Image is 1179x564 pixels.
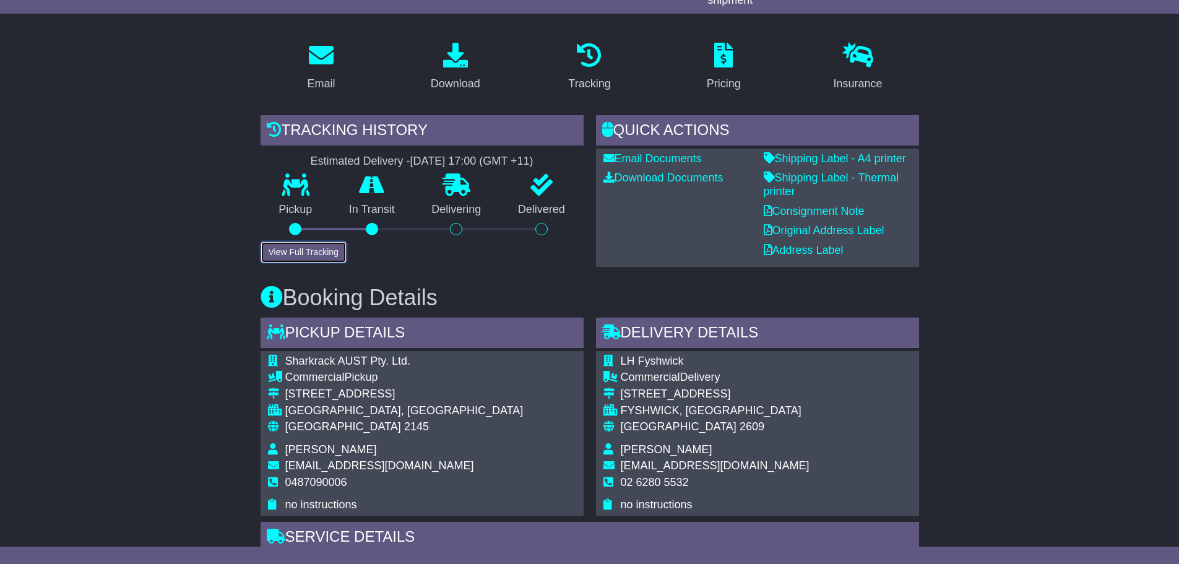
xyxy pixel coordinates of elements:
span: Sharkrack AUST Pty. Ltd. [285,355,410,367]
div: Quick Actions [596,115,919,149]
a: Download Documents [603,171,723,184]
a: Address Label [764,244,844,256]
span: Commercial [621,371,680,383]
div: [GEOGRAPHIC_DATA], [GEOGRAPHIC_DATA] [285,404,524,418]
div: Pickup [285,371,524,384]
div: Download [431,76,480,92]
a: Email Documents [603,152,702,165]
div: Email [307,76,335,92]
span: [EMAIL_ADDRESS][DOMAIN_NAME] [621,459,810,472]
div: Tracking [568,76,610,92]
div: Pricing [707,76,741,92]
div: [STREET_ADDRESS] [621,388,810,401]
div: Service Details [261,522,919,555]
div: [STREET_ADDRESS] [285,388,524,401]
span: 2145 [404,420,429,433]
div: FYSHWICK, [GEOGRAPHIC_DATA] [621,404,810,418]
span: 02 6280 5532 [621,476,689,488]
div: Estimated Delivery - [261,155,584,168]
div: Tracking history [261,115,584,149]
div: Pickup Details [261,318,584,351]
div: Delivery Details [596,318,919,351]
a: Original Address Label [764,224,884,236]
a: Insurance [826,38,891,97]
p: In Transit [330,203,413,217]
span: [PERSON_NAME] [285,443,377,456]
span: [PERSON_NAME] [621,443,712,456]
a: Download [423,38,488,97]
a: Consignment Note [764,205,865,217]
p: Delivered [499,203,584,217]
p: Pickup [261,203,331,217]
div: Insurance [834,76,883,92]
span: 2609 [740,420,764,433]
a: Email [299,38,343,97]
button: View Full Tracking [261,241,347,263]
span: [GEOGRAPHIC_DATA] [621,420,736,433]
a: Pricing [699,38,749,97]
div: [DATE] 17:00 (GMT +11) [410,155,533,168]
span: no instructions [285,498,357,511]
span: no instructions [621,498,693,511]
span: LH Fyshwick [621,355,684,367]
div: Delivery [621,371,810,384]
span: Commercial [285,371,345,383]
a: Shipping Label - A4 printer [764,152,906,165]
p: Delivering [413,203,500,217]
a: Tracking [560,38,618,97]
a: Shipping Label - Thermal printer [764,171,899,197]
h3: Booking Details [261,285,919,310]
span: 0487090006 [285,476,347,488]
span: [EMAIL_ADDRESS][DOMAIN_NAME] [285,459,474,472]
span: [GEOGRAPHIC_DATA] [285,420,401,433]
